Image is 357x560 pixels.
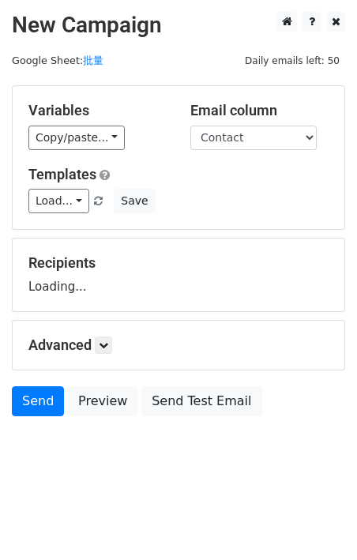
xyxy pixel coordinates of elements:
a: Daily emails left: 50 [239,54,345,66]
a: Templates [28,166,96,182]
a: Send [12,386,64,416]
h5: Email column [190,102,329,119]
a: Send Test Email [141,386,261,416]
a: Load... [28,189,89,213]
button: Save [114,189,155,213]
div: Loading... [28,254,329,295]
h2: New Campaign [12,12,345,39]
a: 批量 [83,54,103,66]
h5: Variables [28,102,167,119]
a: Preview [68,386,137,416]
h5: Advanced [28,336,329,354]
h5: Recipients [28,254,329,272]
a: Copy/paste... [28,126,125,150]
small: Google Sheet: [12,54,103,66]
span: Daily emails left: 50 [239,52,345,70]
